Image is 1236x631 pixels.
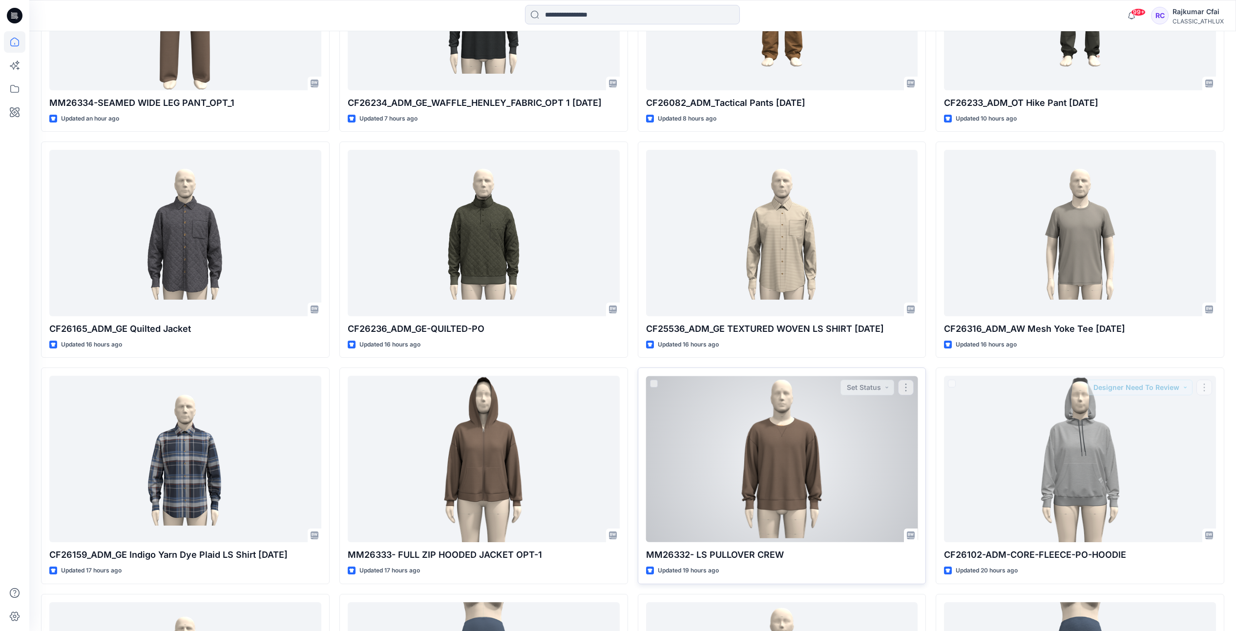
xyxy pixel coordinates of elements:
div: CLASSIC_ATHLUX [1173,18,1224,25]
p: MM26333- FULL ZIP HOODED JACKET OPT-1 [348,548,620,562]
p: CF26102-ADM-CORE-FLEECE-PO-HOODIE [944,548,1216,562]
p: Updated 16 hours ago [658,340,719,350]
p: Updated 17 hours ago [61,566,122,576]
span: 99+ [1131,8,1146,16]
p: Updated an hour ago [61,114,119,124]
a: MM26332- LS PULLOVER CREW [646,376,918,542]
p: CF26236_ADM_GE-QUILTED-PO [348,322,620,336]
p: Updated 8 hours ago [658,114,716,124]
p: Updated 7 hours ago [359,114,418,124]
p: CF26165_ADM_GE Quilted Jacket [49,322,321,336]
p: Updated 19 hours ago [658,566,719,576]
p: Updated 20 hours ago [956,566,1018,576]
p: Updated 16 hours ago [956,340,1017,350]
p: Updated 16 hours ago [359,340,420,350]
p: CF26082_ADM_Tactical Pants [DATE] [646,96,918,110]
p: CF26316_ADM_AW Mesh Yoke Tee [DATE] [944,322,1216,336]
p: MM26334-SEAMED WIDE LEG PANT_OPT_1 [49,96,321,110]
p: CF26233_ADM_OT Hike Pant [DATE] [944,96,1216,110]
a: CF26159_ADM_GE Indigo Yarn Dye Plaid LS Shirt 09OCT25 [49,376,321,542]
div: Rajkumar Cfai [1173,6,1224,18]
a: CF26102-ADM-CORE-FLEECE-PO-HOODIE [944,376,1216,542]
p: Updated 16 hours ago [61,340,122,350]
a: CF26165_ADM_GE Quilted Jacket [49,150,321,316]
a: CF26236_ADM_GE-QUILTED-PO [348,150,620,316]
a: CF26316_ADM_AW Mesh Yoke Tee 09OCT25 [944,150,1216,316]
a: MM26333- FULL ZIP HOODED JACKET OPT-1 [348,376,620,542]
p: CF26159_ADM_GE Indigo Yarn Dye Plaid LS Shirt [DATE] [49,548,321,562]
p: MM26332- LS PULLOVER CREW [646,548,918,562]
a: CF25536_ADM_GE TEXTURED WOVEN LS SHIRT 09OCT25 [646,150,918,316]
p: Updated 10 hours ago [956,114,1017,124]
div: RC [1151,7,1169,24]
p: CF26234_ADM_GE_WAFFLE_HENLEY_FABRIC_OPT 1 [DATE] [348,96,620,110]
p: CF25536_ADM_GE TEXTURED WOVEN LS SHIRT [DATE] [646,322,918,336]
p: Updated 17 hours ago [359,566,420,576]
